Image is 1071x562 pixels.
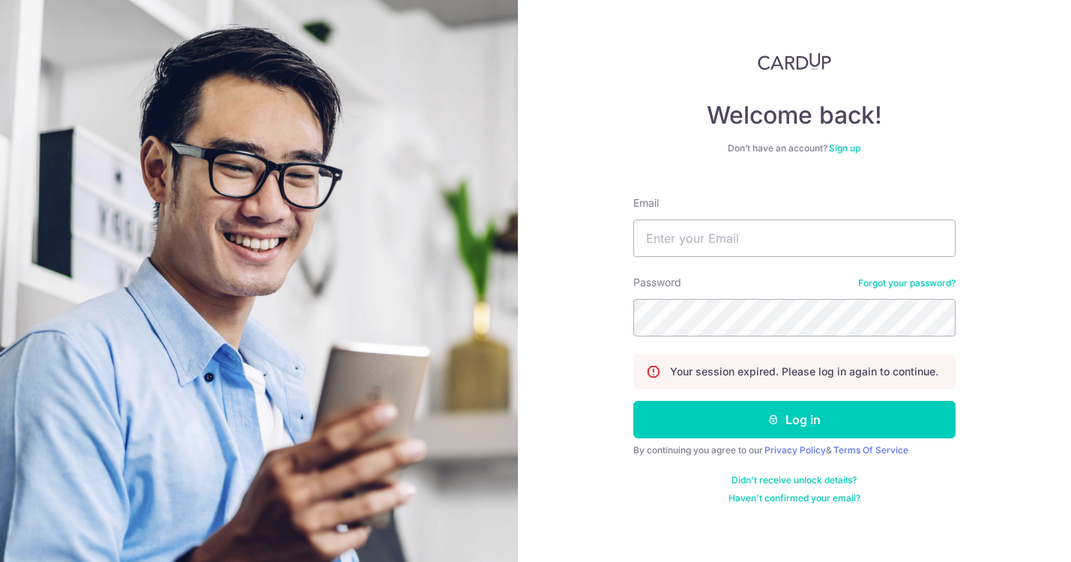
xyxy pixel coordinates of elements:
[633,401,956,438] button: Log in
[633,100,956,130] h4: Welcome back!
[633,196,659,211] label: Email
[633,220,956,257] input: Enter your Email
[764,444,826,456] a: Privacy Policy
[633,142,956,154] div: Don’t have an account?
[758,52,831,70] img: CardUp Logo
[731,474,857,486] a: Didn't receive unlock details?
[633,444,956,456] div: By continuing you agree to our &
[858,277,956,289] a: Forgot your password?
[670,364,938,379] p: Your session expired. Please log in again to continue.
[633,275,681,290] label: Password
[829,142,860,154] a: Sign up
[728,492,860,504] a: Haven't confirmed your email?
[833,444,908,456] a: Terms Of Service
